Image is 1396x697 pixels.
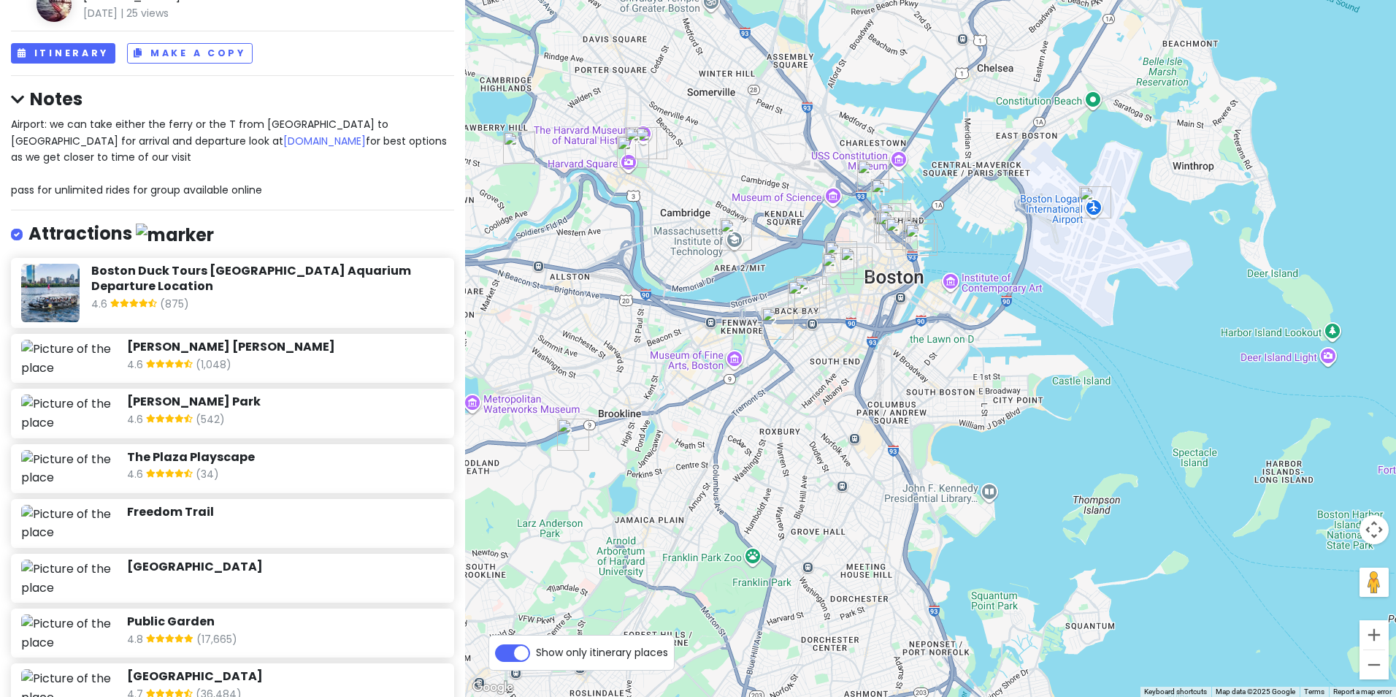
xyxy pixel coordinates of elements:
span: (1,048) [196,357,231,376]
button: Map camera controls [1359,515,1389,544]
div: Back Bay Fens [722,352,734,364]
img: marker [136,224,214,246]
div: Harvard University [617,136,649,168]
button: Zoom in [1359,620,1389,650]
div: Boston Logan International Airport [1079,186,1111,218]
span: (542) [196,411,225,430]
div: Rose Kennedy Greenway [879,203,911,235]
h6: Boston Duck Tours [GEOGRAPHIC_DATA] Aquarium Departure Location [91,264,444,294]
h6: Public Garden [127,614,444,630]
div: The Plaza Playscape [874,211,906,243]
button: Zoom out [1359,650,1389,679]
div: Frederick Law Olmsted National Historic Site [557,419,589,451]
div: Christian Science Plaza [762,308,794,340]
span: Show only itinerary places [536,644,668,660]
img: Picture of the place [21,264,80,322]
div: Fenway Park [716,322,727,334]
h6: Freedom Trail [127,505,444,520]
span: (34) [196,466,219,485]
span: Airport: we can take either the ferry or the T from [GEOGRAPHIC_DATA] to [GEOGRAPHIC_DATA] for ar... [11,117,450,197]
div: Boston Duck Tours New England Aquarium Departure Location [905,224,937,256]
div: Beacon Hill [825,241,857,273]
a: [DOMAIN_NAME] [283,134,366,148]
span: 4.6 [91,296,110,315]
div: Public Garden [822,253,854,285]
h4: Attractions [28,222,214,246]
button: Itinerary [11,43,115,64]
button: Make a Copy [127,43,253,64]
div: Mount Auburn Cemetery [503,132,535,164]
span: Map data ©2025 Google [1216,688,1295,696]
h6: The Plaza Playscape [127,450,444,465]
div: Emerald Necklace [632,469,644,481]
span: 4.6 [127,411,146,430]
h6: [GEOGRAPHIC_DATA] [127,669,444,685]
h6: [PERSON_NAME] [PERSON_NAME] [127,340,444,355]
h6: [GEOGRAPHIC_DATA] [127,560,444,575]
img: Picture of the place [21,560,115,597]
span: (875) [160,296,189,315]
a: Terms [1304,688,1324,696]
img: Picture of the place [21,450,115,487]
div: Copley Square [794,276,827,308]
div: Massachusetts Institute of Technology [720,218,752,251]
h4: Notes [11,88,454,110]
div: Condor Street Urban Wild [1002,113,1014,125]
div: Union Oyster House [878,211,910,243]
img: Google [469,678,517,697]
div: Arnold Arboretum of Harvard University [619,547,631,559]
button: Keyboard shortcuts [1144,687,1207,697]
a: Open this area in Google Maps (opens a new window) [469,678,517,697]
h6: [PERSON_NAME] Park [127,395,444,410]
div: Boston Public Library - Central Library [788,281,820,313]
span: 4.8 [127,631,146,650]
img: Picture of the place [21,340,115,377]
span: | [120,6,123,20]
div: Tanner fountain [625,127,657,159]
div: Paul Revere Park [857,160,889,192]
span: 4.6 [127,357,146,376]
div: Faneuil Hall Marketplace [886,218,918,250]
div: Charles River Basin [749,282,761,294]
img: Picture of the place [21,505,115,542]
span: (17,665) [196,631,237,650]
button: Drag Pegman onto the map to open Street View [1359,568,1389,597]
div: Freedom Trail [871,179,903,211]
div: Boston Marriott Long Wharf [902,219,935,251]
div: The New England Holocaust Memorial [876,211,908,243]
span: [DATE] 25 views [83,5,297,21]
img: Picture of the place [21,614,115,652]
div: Harvard University Graduate School Of Design [635,127,667,159]
img: Picture of the place [21,395,115,432]
div: Boston Common [840,247,872,279]
a: Report a map error [1333,688,1392,696]
span: 4.6 [127,466,146,485]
